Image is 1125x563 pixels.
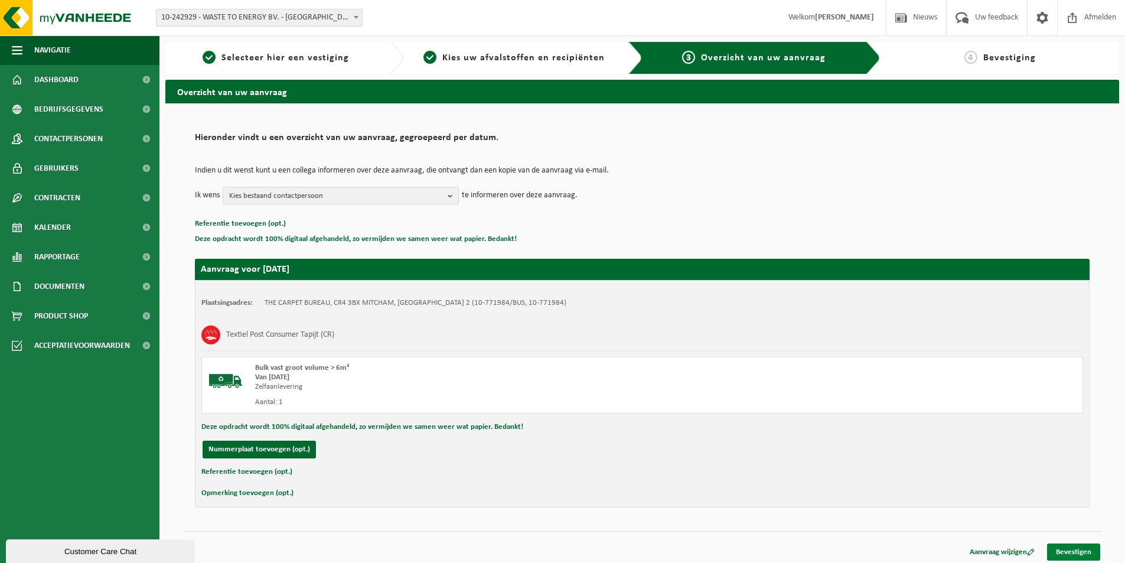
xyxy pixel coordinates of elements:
[255,373,289,381] strong: Van [DATE]
[462,187,578,204] p: te informeren over deze aanvraag.
[195,167,1090,175] p: Indien u dit wenst kunt u een collega informeren over deze aanvraag, die ontvangt dan een kopie v...
[34,124,103,154] span: Contactpersonen
[34,272,84,301] span: Documenten
[156,9,362,26] span: 10-242929 - WASTE TO ENERGY BV. - NIJKERK
[964,51,977,64] span: 4
[201,486,294,501] button: Opmerking toevoegen (opt.)
[223,187,459,204] button: Kies bestaand contactpersoon
[221,53,349,63] span: Selecteer hier een vestiging
[203,441,316,458] button: Nummerplaat toevoegen (opt.)
[229,187,443,205] span: Kies bestaand contactpersoon
[410,51,619,65] a: 2Kies uw afvalstoffen en recipiënten
[255,398,690,407] div: Aantal: 1
[226,326,334,344] h3: Textiel Post Consumer Tapijt (CR)
[255,382,690,392] div: Zelfaanlevering
[208,363,243,399] img: BL-SO-LV.png
[34,242,80,272] span: Rapportage
[201,265,289,274] strong: Aanvraag voor [DATE]
[165,80,1119,103] h2: Overzicht van uw aanvraag
[265,298,566,308] td: THE CARPET BUREAU, CR4 3BX MITCHAM, [GEOGRAPHIC_DATA] 2 (10-771984/BUS, 10-771984)
[6,537,197,563] iframe: chat widget
[201,464,292,480] button: Referentie toevoegen (opt.)
[201,299,253,307] strong: Plaatsingsadres:
[961,544,1044,561] a: Aanvraag wijzigen
[34,95,103,124] span: Bedrijfsgegevens
[1047,544,1100,561] a: Bevestigen
[171,51,380,65] a: 1Selecteer hier een vestiging
[195,133,1090,149] h2: Hieronder vindt u een overzicht van uw aanvraag, gegroepeerd per datum.
[34,301,88,331] span: Product Shop
[203,51,216,64] span: 1
[442,53,605,63] span: Kies uw afvalstoffen en recipiënten
[34,65,79,95] span: Dashboard
[201,419,523,435] button: Deze opdracht wordt 100% digitaal afgehandeld, zo vermijden we samen weer wat papier. Bedankt!
[34,183,80,213] span: Contracten
[156,9,363,27] span: 10-242929 - WASTE TO ENERGY BV. - NIJKERK
[34,154,79,183] span: Gebruikers
[423,51,436,64] span: 2
[195,232,517,247] button: Deze opdracht wordt 100% digitaal afgehandeld, zo vermijden we samen weer wat papier. Bedankt!
[815,13,874,22] strong: [PERSON_NAME]
[255,364,349,372] span: Bulk vast groot volume > 6m³
[983,53,1036,63] span: Bevestiging
[195,187,220,204] p: Ik wens
[34,35,71,65] span: Navigatie
[195,216,286,232] button: Referentie toevoegen (opt.)
[682,51,695,64] span: 3
[34,213,71,242] span: Kalender
[701,53,826,63] span: Overzicht van uw aanvraag
[34,331,130,360] span: Acceptatievoorwaarden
